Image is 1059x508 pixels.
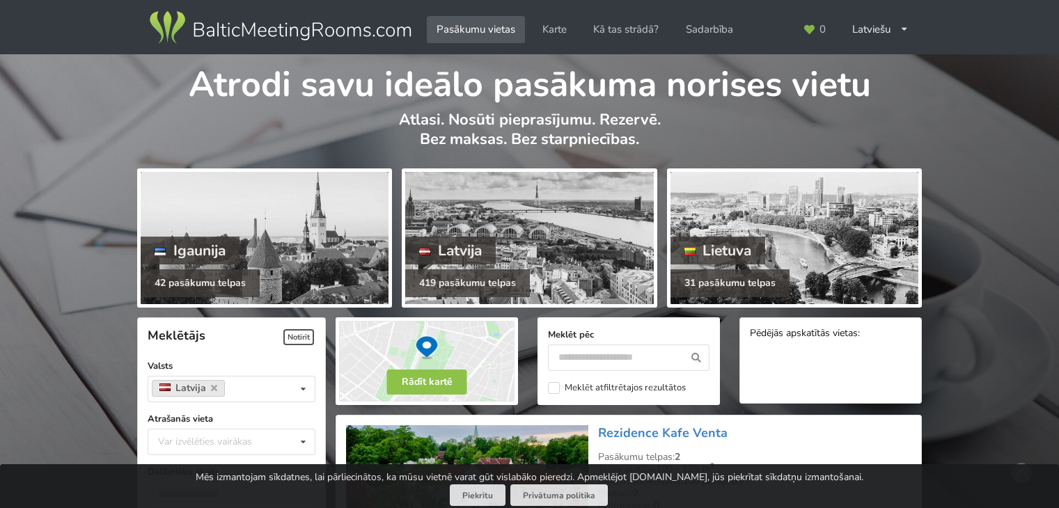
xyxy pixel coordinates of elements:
[148,327,205,344] span: Meklētājs
[141,269,260,297] div: 42 pasākumu telpas
[598,463,911,475] div: Telpu platība:
[427,16,525,43] a: Pasākumu vietas
[656,462,714,475] strong: 100 - 125 m
[148,412,315,426] label: Atrašanās vieta
[137,110,922,164] p: Atlasi. Nosūti pieprasījumu. Rezervē. Bez maksas. Bez starpniecības.
[670,237,766,264] div: Lietuva
[667,168,922,308] a: Lietuva 31 pasākumu telpas
[676,16,743,43] a: Sadarbība
[842,16,918,43] div: Latviešu
[548,328,709,342] label: Meklēt pēc
[152,380,225,397] a: Latvija
[148,359,315,373] label: Valsts
[283,329,314,345] span: Notīrīt
[336,317,518,405] img: Rādīt kartē
[598,451,911,463] div: Pasākumu telpas:
[402,168,657,308] a: Latvija 419 pasākumu telpas
[450,484,505,506] button: Piekrītu
[675,450,680,463] strong: 2
[155,434,283,450] div: Var izvēlēties vairākas
[598,424,728,441] a: Rezidence Kafe Venta
[548,382,686,394] label: Meklēt atfiltrētajos rezultātos
[583,16,668,43] a: Kā tas strādā?
[141,237,240,264] div: Igaunija
[510,484,608,506] a: Privātuma politika
[137,54,922,107] h1: Atrodi savu ideālo pasākuma norises vietu
[750,328,911,341] div: Pēdējās apskatītās vietas:
[137,168,392,308] a: Igaunija 42 pasākumu telpas
[819,24,826,35] span: 0
[710,461,714,471] sup: 2
[670,269,790,297] div: 31 pasākumu telpas
[387,370,467,395] button: Rādīt kartē
[405,237,496,264] div: Latvija
[533,16,576,43] a: Karte
[147,8,414,47] img: Baltic Meeting Rooms
[405,269,530,297] div: 419 pasākumu telpas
